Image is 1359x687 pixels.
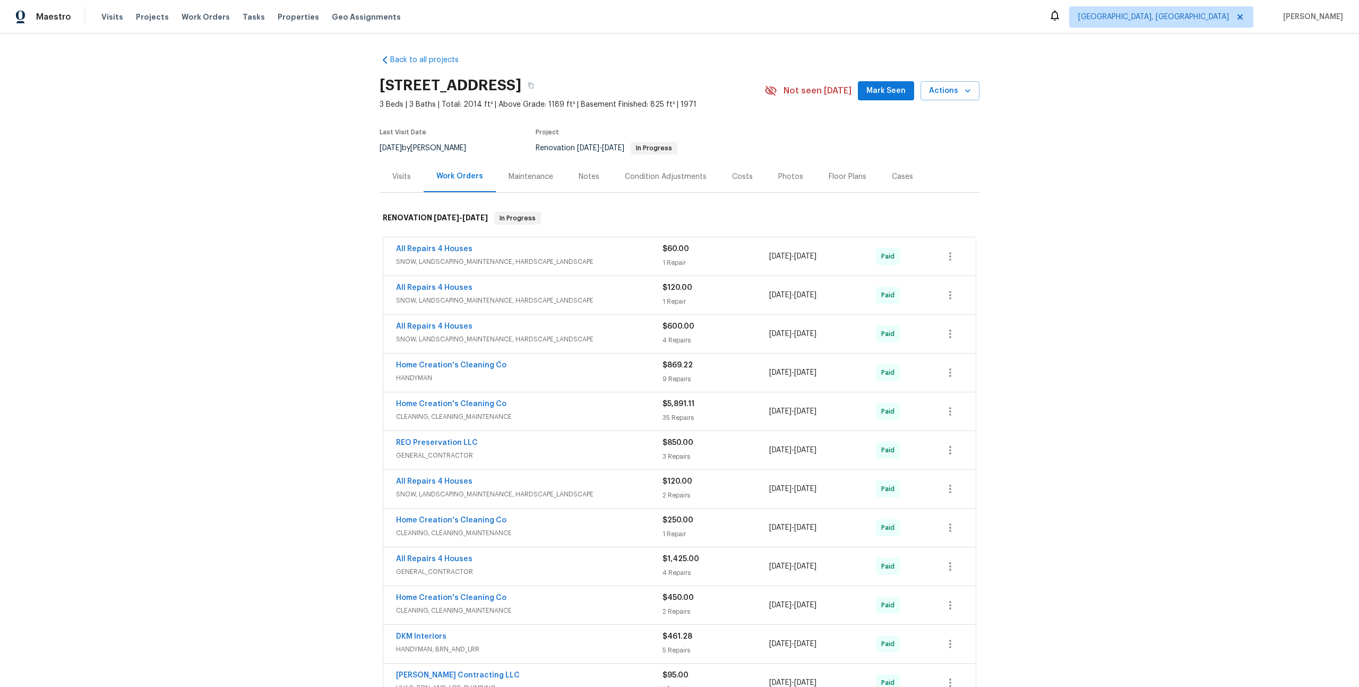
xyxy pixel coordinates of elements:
[136,12,169,22] span: Projects
[396,555,472,563] a: All Repairs 4 Houses
[829,171,866,182] div: Floor Plans
[396,400,506,408] a: Home Creation's Cleaning Co
[921,81,979,101] button: Actions
[332,12,401,22] span: Geo Assignments
[794,330,816,338] span: [DATE]
[769,522,816,533] span: -
[396,605,663,616] span: CLEANING, CLEANING_MAINTENANCE
[380,201,979,235] div: RENOVATION [DATE]-[DATE]In Progress
[436,171,483,182] div: Work Orders
[892,171,913,182] div: Cases
[536,129,559,135] span: Project
[794,291,816,299] span: [DATE]
[380,99,764,110] span: 3 Beds | 3 Baths | Total: 2014 ft² | Above Grade: 1189 ft² | Basement Finished: 825 ft² | 1971
[396,362,506,369] a: Home Creation's Cleaning Co
[434,214,488,221] span: -
[866,84,906,98] span: Mark Seen
[794,679,816,686] span: [DATE]
[663,672,689,679] span: $95.00
[663,296,769,307] div: 1 Repair
[881,561,899,572] span: Paid
[794,369,816,376] span: [DATE]
[577,144,624,152] span: -
[383,212,488,225] h6: RENOVATION
[794,485,816,493] span: [DATE]
[396,373,663,383] span: HANDYMAN
[769,561,816,572] span: -
[794,408,816,415] span: [DATE]
[663,323,694,330] span: $600.00
[521,76,540,95] button: Copy Address
[663,606,769,617] div: 2 Repairs
[663,633,692,640] span: $461.28
[929,84,971,98] span: Actions
[663,555,699,563] span: $1,425.00
[396,450,663,461] span: GENERAL_CONTRACTOR
[769,602,792,609] span: [DATE]
[881,484,899,494] span: Paid
[663,478,692,485] span: $120.00
[769,640,792,648] span: [DATE]
[881,406,899,417] span: Paid
[396,489,663,500] span: SNOW, LANDSCAPING_MAINTENANCE, HARDSCAPE_LANDSCAPE
[663,362,693,369] span: $869.22
[769,291,792,299] span: [DATE]
[881,251,899,262] span: Paid
[881,600,899,611] span: Paid
[101,12,123,22] span: Visits
[769,679,792,686] span: [DATE]
[663,451,769,462] div: 3 Repairs
[881,290,899,300] span: Paid
[769,563,792,570] span: [DATE]
[396,411,663,422] span: CLEANING, CLEANING_MAINTENANCE
[579,171,599,182] div: Notes
[663,439,693,446] span: $850.00
[732,171,753,182] div: Costs
[243,13,265,21] span: Tasks
[396,334,663,345] span: SNOW, LANDSCAPING_MAINTENANCE, HARDSCAPE_LANDSCAPE
[495,213,540,224] span: In Progress
[794,253,816,260] span: [DATE]
[794,640,816,648] span: [DATE]
[769,330,792,338] span: [DATE]
[769,484,816,494] span: -
[577,144,599,152] span: [DATE]
[881,445,899,456] span: Paid
[663,245,689,253] span: $60.00
[778,171,803,182] div: Photos
[881,639,899,649] span: Paid
[769,408,792,415] span: [DATE]
[663,517,693,524] span: $250.00
[632,145,676,151] span: In Progress
[278,12,319,22] span: Properties
[881,329,899,339] span: Paid
[881,367,899,378] span: Paid
[36,12,71,22] span: Maestro
[1279,12,1343,22] span: [PERSON_NAME]
[663,257,769,268] div: 1 Repair
[396,594,506,602] a: Home Creation's Cleaning Co
[396,439,478,446] a: REO Preservation LLC
[663,400,694,408] span: $5,891.11
[881,522,899,533] span: Paid
[858,81,914,101] button: Mark Seen
[182,12,230,22] span: Work Orders
[509,171,553,182] div: Maintenance
[396,644,663,655] span: HANDYMAN, BRN_AND_LRR
[663,529,769,539] div: 1 Repair
[1078,12,1229,22] span: [GEOGRAPHIC_DATA], [GEOGRAPHIC_DATA]
[769,367,816,378] span: -
[769,329,816,339] span: -
[769,639,816,649] span: -
[663,284,692,291] span: $120.00
[380,142,479,154] div: by [PERSON_NAME]
[396,633,446,640] a: DKM Interiors
[380,144,402,152] span: [DATE]
[396,517,506,524] a: Home Creation's Cleaning Co
[769,600,816,611] span: -
[769,406,816,417] span: -
[380,80,521,91] h2: [STREET_ADDRESS]
[462,214,488,221] span: [DATE]
[536,144,677,152] span: Renovation
[396,245,472,253] a: All Repairs 4 Houses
